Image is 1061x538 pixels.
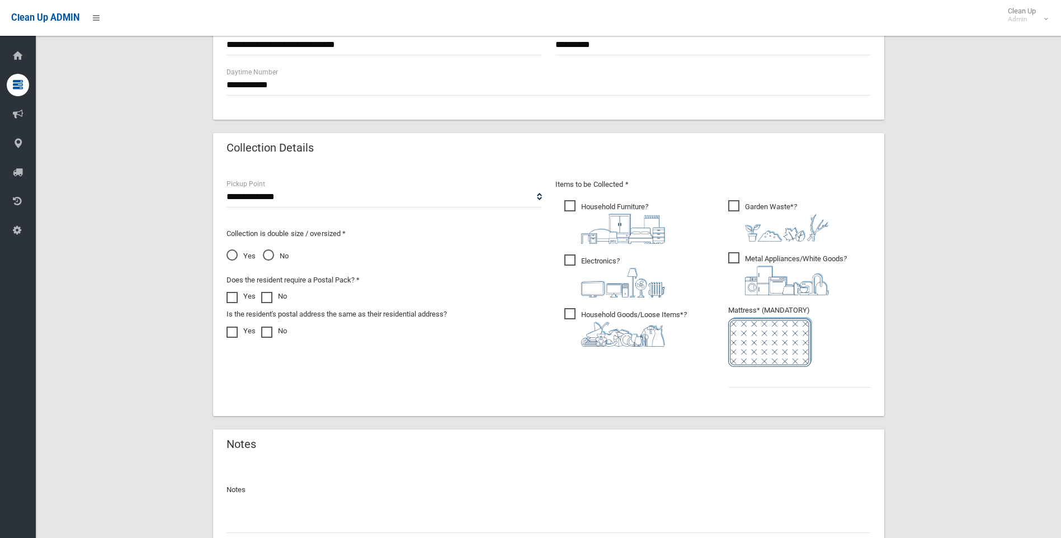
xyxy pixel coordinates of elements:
span: Mattress* (MANDATORY) [728,306,871,367]
span: Metal Appliances/White Goods [728,252,847,295]
span: Household Furniture [564,200,665,244]
img: e7408bece873d2c1783593a074e5cb2f.png [728,317,812,367]
img: 394712a680b73dbc3d2a6a3a7ffe5a07.png [581,268,665,298]
p: Items to be Collected * [555,178,871,191]
span: Yes [227,249,256,263]
span: Garden Waste* [728,200,829,242]
i: ? [581,310,687,347]
label: Yes [227,324,256,338]
label: Does the resident require a Postal Pack? * [227,273,360,287]
p: Notes [227,483,871,497]
p: Collection is double size / oversized * [227,227,542,240]
img: 4fd8a5c772b2c999c83690221e5242e0.png [745,214,829,242]
label: Yes [227,290,256,303]
header: Collection Details [213,137,327,159]
span: Household Goods/Loose Items* [564,308,687,347]
img: b13cc3517677393f34c0a387616ef184.png [581,322,665,347]
label: Is the resident's postal address the same as their residential address? [227,308,447,321]
img: aa9efdbe659d29b613fca23ba79d85cb.png [581,214,665,244]
span: Clean Up ADMIN [11,12,79,23]
span: Electronics [564,254,665,298]
label: No [261,324,287,338]
img: 36c1b0289cb1767239cdd3de9e694f19.png [745,266,829,295]
small: Admin [1008,15,1036,23]
i: ? [745,202,829,242]
i: ? [581,257,665,298]
span: Clean Up [1002,7,1047,23]
span: No [263,249,289,263]
i: ? [581,202,665,244]
label: No [261,290,287,303]
i: ? [745,254,847,295]
header: Notes [213,433,270,455]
